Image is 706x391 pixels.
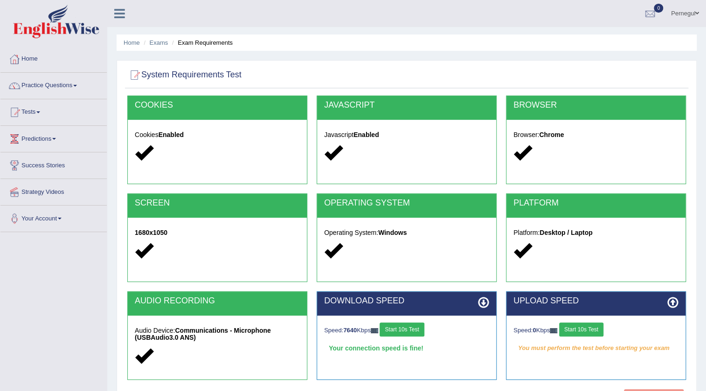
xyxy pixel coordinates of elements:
li: Exam Requirements [170,38,233,47]
strong: 7640 [343,327,357,334]
h2: PLATFORM [513,199,678,208]
a: Success Stories [0,152,107,176]
h2: JAVASCRIPT [324,101,489,110]
strong: Communications - Microphone (USBAudio3.0 ANS) [135,327,271,341]
a: Practice Questions [0,73,107,96]
strong: Windows [378,229,407,236]
h2: DOWNLOAD SPEED [324,296,489,306]
h2: BROWSER [513,101,678,110]
span: 0 [654,4,663,13]
h2: COOKIES [135,101,300,110]
strong: Chrome [539,131,564,138]
h2: System Requirements Test [127,68,242,82]
h5: Cookies [135,131,300,138]
h5: Operating System: [324,229,489,236]
h2: OPERATING SYSTEM [324,199,489,208]
h5: Audio Device: [135,327,300,342]
h5: Platform: [513,229,678,236]
strong: 1680x1050 [135,229,167,236]
button: Start 10s Test [380,322,424,336]
h2: UPLOAD SPEED [513,296,678,306]
a: Predictions [0,126,107,149]
a: Home [124,39,140,46]
button: Start 10s Test [559,322,603,336]
h5: Browser: [513,131,678,138]
a: Your Account [0,206,107,229]
strong: Enabled [159,131,184,138]
div: Speed: Kbps [513,322,678,339]
div: Your connection speed is fine! [324,341,489,355]
strong: Desktop / Laptop [540,229,593,236]
a: Tests [0,99,107,123]
img: ajax-loader-fb-connection.gif [550,328,557,333]
a: Strategy Videos [0,179,107,202]
strong: 0 [533,327,536,334]
a: Exams [150,39,168,46]
a: Home [0,46,107,69]
strong: Enabled [353,131,379,138]
h2: AUDIO RECORDING [135,296,300,306]
h2: SCREEN [135,199,300,208]
div: Speed: Kbps [324,322,489,339]
img: ajax-loader-fb-connection.gif [371,328,378,333]
em: You must perform the test before starting your exam [513,341,678,355]
h5: Javascript [324,131,489,138]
